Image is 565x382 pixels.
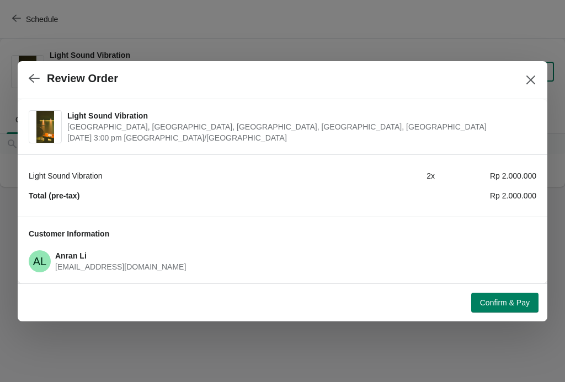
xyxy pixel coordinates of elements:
[521,70,541,90] button: Close
[55,251,87,260] span: Anran Li
[29,170,333,181] div: Light Sound Vibration
[33,255,46,267] text: AL
[47,72,118,85] h2: Review Order
[29,191,79,200] strong: Total (pre-tax)
[29,229,109,238] span: Customer Information
[471,293,539,313] button: Confirm & Pay
[55,262,186,271] span: [EMAIL_ADDRESS][DOMAIN_NAME]
[29,250,51,272] span: Anran
[333,170,435,181] div: 2 x
[480,298,530,307] span: Confirm & Pay
[67,110,531,121] span: Light Sound Vibration
[67,121,531,132] span: [GEOGRAPHIC_DATA], [GEOGRAPHIC_DATA], [GEOGRAPHIC_DATA], [GEOGRAPHIC_DATA], [GEOGRAPHIC_DATA]
[435,170,536,181] div: Rp 2.000.000
[36,111,55,143] img: Light Sound Vibration | Potato Head Suites & Studios, Jalan Petitenget, Seminyak, Badung Regency,...
[67,132,531,143] span: [DATE] 3:00 pm [GEOGRAPHIC_DATA]/[GEOGRAPHIC_DATA]
[435,190,536,201] div: Rp 2.000.000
